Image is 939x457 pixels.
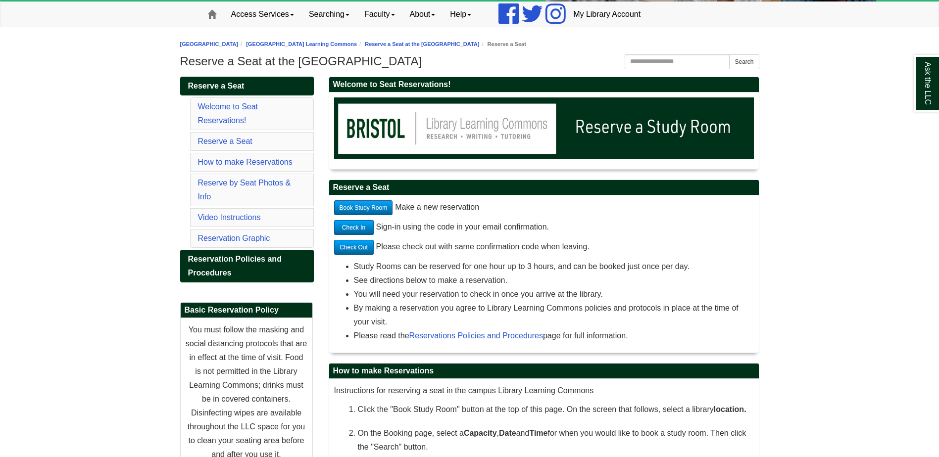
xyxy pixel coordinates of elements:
h2: Basic Reservation Policy [181,303,312,318]
a: Check In [334,220,374,235]
strong: Time [529,429,547,437]
li: Study Rooms can be reserved for one hour up to 3 hours, and can be booked just once per day. [354,260,754,274]
a: How to make Reservations [198,158,293,166]
button: Search [729,54,759,69]
a: Video Instructions [198,213,261,222]
li: You will need your reservation to check in once you arrive at the library. [354,287,754,301]
h2: Welcome to Seat Reservations! [329,77,759,92]
strong: Date [499,429,516,437]
a: Book Study Room [334,200,393,215]
li: See directions below to make a reservation. [354,274,754,287]
a: Reserve a Seat [198,137,252,145]
a: [GEOGRAPHIC_DATA] Learning Commons [246,41,357,47]
a: Access Services [224,2,301,27]
a: Reservation Policies and Procedures [180,250,314,282]
h2: How to make Reservations [329,364,759,379]
a: Reserve a Seat at the [GEOGRAPHIC_DATA] [365,41,479,47]
a: About [402,2,443,27]
a: Reservation Graphic [198,234,270,242]
li: By making a reservation you agree to Library Learning Commons policies and protocols in place at ... [354,301,754,329]
span: Click the "Book Study Room" button at the top of this page. On the screen that follows, select a ... [358,405,714,413]
a: Help [443,2,479,27]
h1: Reserve a Seat at the [GEOGRAPHIC_DATA] [180,54,759,68]
span: location. [714,405,746,413]
a: Searching [301,2,357,27]
span: On the Booking page, select a , and for when you would like to book a study room. Then click the ... [358,429,746,451]
p: Make a new reservation [334,200,754,215]
p: Sign-in using the code in your email confirmation. [334,220,754,235]
span: Reservation Policies and Procedures [188,255,282,277]
a: [GEOGRAPHIC_DATA] [180,41,239,47]
li: Reserve a Seat [479,40,526,49]
p: Please check out with same confirmation code when leaving. [334,240,754,255]
a: My Library Account [566,2,648,27]
a: Reserve by Seat Photos & Info [198,179,291,201]
a: Faculty [357,2,402,27]
strong: Capacity [464,429,497,437]
a: Reserve a Seat [180,77,314,95]
a: Reservations Policies and Procedures [409,331,543,340]
a: Check Out [334,240,374,255]
a: Welcome to Seat Reservations! [198,102,258,125]
span: Instructions for reserving a seat in the campus Library Learning Commons [334,386,594,395]
li: Please read the page for full information. [354,329,754,343]
h2: Reserve a Seat [329,180,759,195]
span: Reserve a Seat [188,82,245,90]
nav: breadcrumb [180,40,759,49]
